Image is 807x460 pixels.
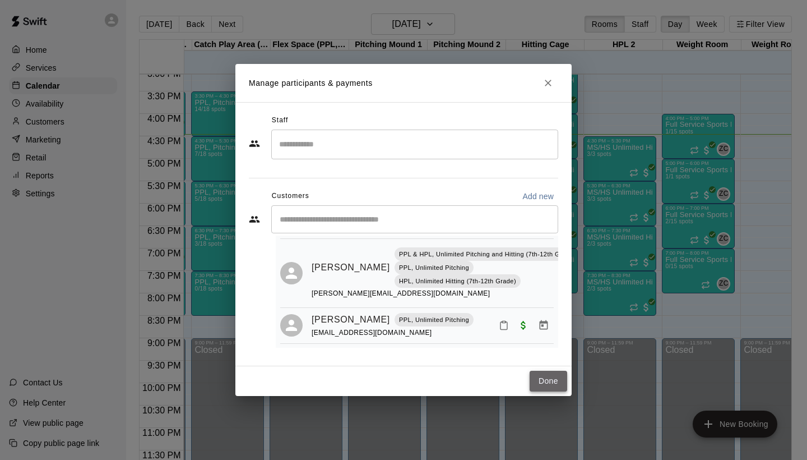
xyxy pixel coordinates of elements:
[530,371,567,392] button: Done
[494,316,513,335] button: Mark attendance
[312,260,390,275] a: [PERSON_NAME]
[399,263,469,273] p: PPL, Unlimited Pitching
[280,314,303,337] div: Corbin Wooton
[518,187,558,205] button: Add new
[538,73,558,93] button: Close
[249,77,373,89] p: Manage participants & payments
[280,262,303,284] div: Cason Frankenburger
[272,112,288,130] span: Staff
[513,320,534,330] span: Paid with Credit
[522,191,554,202] p: Add new
[399,250,576,259] p: PPL & HPL, Unlimited Pitching and Hitting (7th-12th Grade)
[399,315,469,325] p: PPL, Unlimited Pitching
[249,214,260,225] svg: Customers
[272,187,309,205] span: Customers
[271,205,558,233] div: Start typing to search customers...
[271,130,558,159] div: Search staff
[312,289,490,297] span: [PERSON_NAME][EMAIL_ADDRESS][DOMAIN_NAME]
[249,138,260,149] svg: Staff
[399,277,516,286] p: HPL, Unlimited Hitting (7th-12th Grade)
[312,312,390,327] a: [PERSON_NAME]
[534,315,554,335] button: Manage bookings & payment
[312,329,432,337] span: [EMAIL_ADDRESS][DOMAIN_NAME]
